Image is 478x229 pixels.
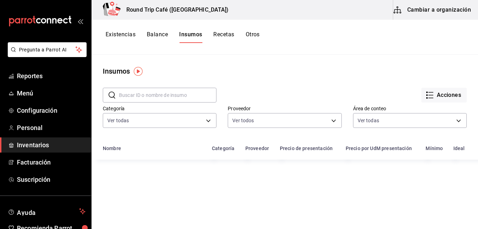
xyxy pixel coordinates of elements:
label: Área de conteo [353,106,467,111]
img: Tooltip marker [134,67,143,76]
button: Acciones [421,88,467,103]
button: Otros [246,31,260,43]
button: Recetas [213,31,234,43]
div: Categoría [212,146,234,151]
a: Pregunta a Parrot AI [5,51,87,58]
label: Proveedor [228,106,341,111]
span: Ayuda [17,207,76,216]
button: Existencias [106,31,136,43]
span: Configuración [17,106,86,115]
span: Personal [17,123,86,132]
span: Facturación [17,157,86,167]
input: Buscar ID o nombre de insumo [119,88,216,102]
div: Proveedor [245,146,269,151]
div: navigation tabs [106,31,260,43]
div: Ideal [453,146,465,151]
button: Pregunta a Parrot AI [8,42,87,57]
div: Mínimo [426,146,443,151]
div: Nombre [103,146,121,151]
span: Inventarios [17,140,86,150]
h3: Round Trip Café ([GEOGRAPHIC_DATA]) [121,6,229,14]
label: Categoría [103,106,216,111]
span: Ver todas [358,117,379,124]
button: Balance [147,31,168,43]
div: Precio de presentación [280,146,333,151]
div: Insumos [103,66,130,76]
button: Insumos [179,31,202,43]
span: Ver todos [232,117,254,124]
span: Suscripción [17,175,86,184]
span: Menú [17,88,86,98]
div: Precio por UdM presentación [346,146,412,151]
button: open_drawer_menu [77,18,83,24]
span: Reportes [17,71,86,81]
span: Pregunta a Parrot AI [19,46,76,54]
span: Ver todas [107,117,129,124]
